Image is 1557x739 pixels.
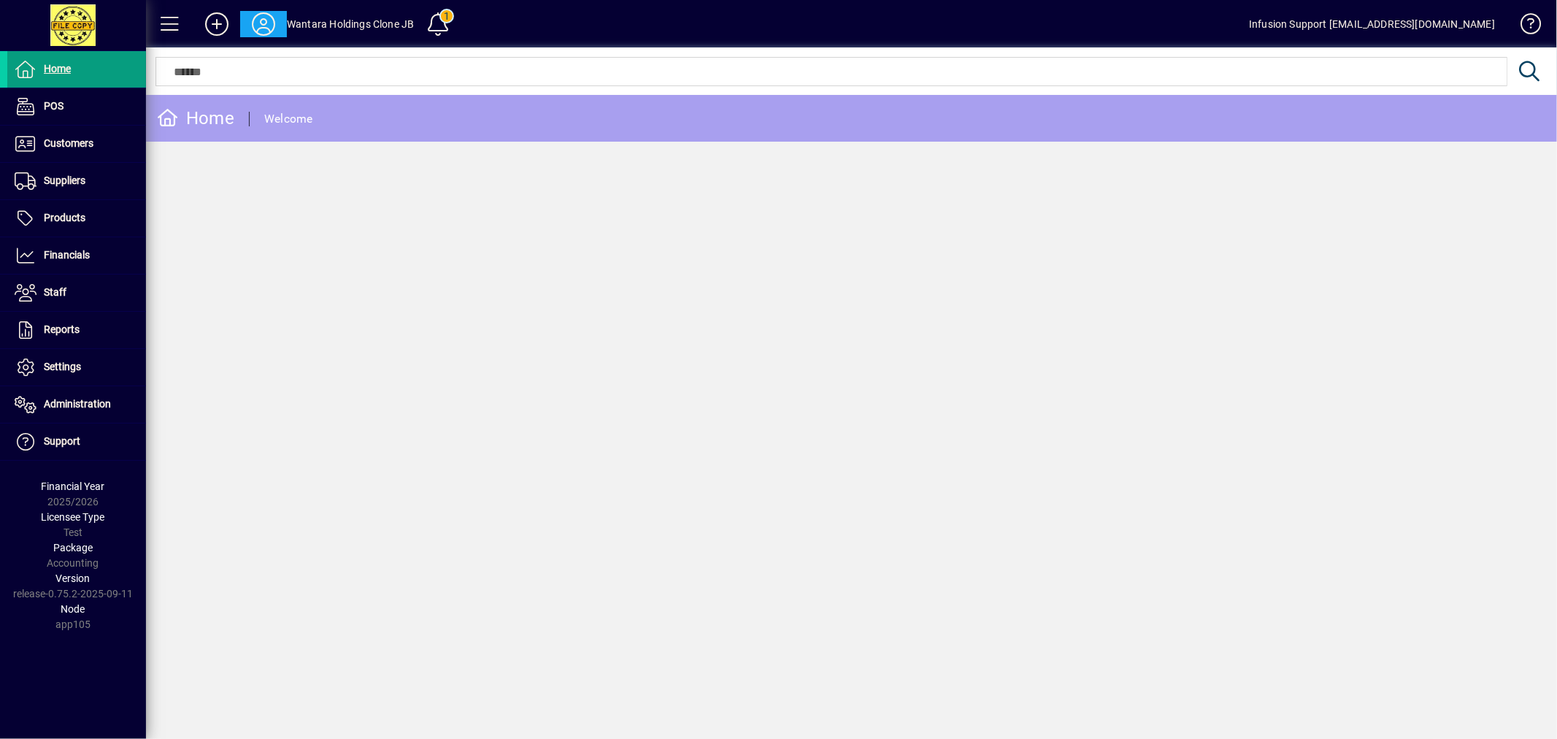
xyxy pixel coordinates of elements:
[7,386,146,423] a: Administration
[240,11,287,37] button: Profile
[44,435,80,447] span: Support
[44,398,111,410] span: Administration
[157,107,234,130] div: Home
[7,312,146,348] a: Reports
[7,237,146,274] a: Financials
[287,12,414,36] div: Wantara Holdings Clone JB
[44,249,90,261] span: Financials
[7,275,146,311] a: Staff
[56,573,91,584] span: Version
[53,542,93,554] span: Package
[7,126,146,162] a: Customers
[61,603,85,615] span: Node
[44,100,64,112] span: POS
[44,361,81,372] span: Settings
[44,212,85,223] span: Products
[7,163,146,199] a: Suppliers
[7,424,146,460] a: Support
[44,137,93,149] span: Customers
[7,349,146,386] a: Settings
[193,11,240,37] button: Add
[7,88,146,125] a: POS
[1249,12,1495,36] div: Infusion Support [EMAIL_ADDRESS][DOMAIN_NAME]
[44,286,66,298] span: Staff
[42,480,105,492] span: Financial Year
[7,200,146,237] a: Products
[44,323,80,335] span: Reports
[42,511,105,523] span: Licensee Type
[1510,3,1539,50] a: Knowledge Base
[44,175,85,186] span: Suppliers
[44,63,71,74] span: Home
